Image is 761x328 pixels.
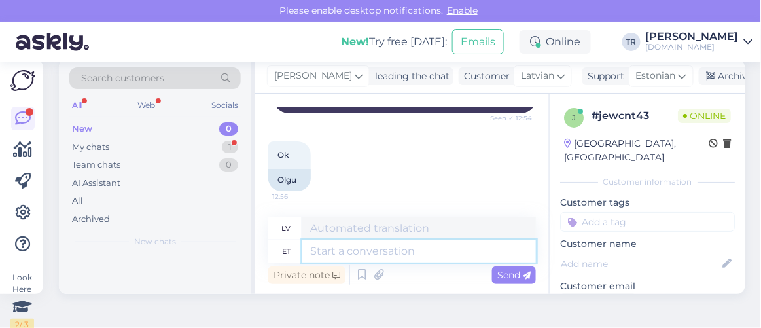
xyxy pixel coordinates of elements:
[572,113,576,122] span: j
[69,97,84,114] div: All
[560,196,735,210] p: Customer tags
[209,97,241,114] div: Socials
[219,122,238,136] div: 0
[341,35,369,48] b: New!
[592,108,678,124] div: # jewcnt43
[72,158,120,172] div: Team chats
[72,213,110,226] div: Archived
[561,257,720,271] input: Add name
[277,150,289,160] span: Ok
[72,177,120,190] div: AI Assistant
[521,69,554,83] span: Latvian
[10,70,35,91] img: Askly Logo
[582,69,625,83] div: Support
[483,113,532,123] span: Seen ✓ 12:54
[72,194,83,208] div: All
[219,158,238,172] div: 0
[560,293,636,311] div: Request email
[564,137,709,164] div: [GEOGRAPHIC_DATA], [GEOGRAPHIC_DATA]
[274,69,352,83] span: [PERSON_NAME]
[222,141,238,154] div: 1
[282,240,291,263] div: et
[646,31,753,52] a: [PERSON_NAME][DOMAIN_NAME]
[678,109,731,123] span: Online
[646,42,739,52] div: [DOMAIN_NAME]
[560,237,735,251] p: Customer name
[268,266,345,284] div: Private note
[272,192,321,202] span: 12:56
[443,5,482,16] span: Enable
[81,71,164,85] span: Search customers
[72,141,109,154] div: My chats
[646,31,739,42] div: [PERSON_NAME]
[520,30,591,54] div: Online
[497,269,531,281] span: Send
[560,212,735,232] input: Add a tag
[268,169,311,191] div: Olgu
[72,122,92,136] div: New
[134,236,176,247] span: New chats
[560,280,735,293] p: Customer email
[636,69,676,83] span: Estonian
[282,217,291,240] div: lv
[452,29,504,54] button: Emails
[370,69,450,83] div: leading the chat
[560,176,735,188] div: Customer information
[341,34,447,50] div: Try free [DATE]:
[459,69,510,83] div: Customer
[622,33,641,51] div: TR
[135,97,158,114] div: Web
